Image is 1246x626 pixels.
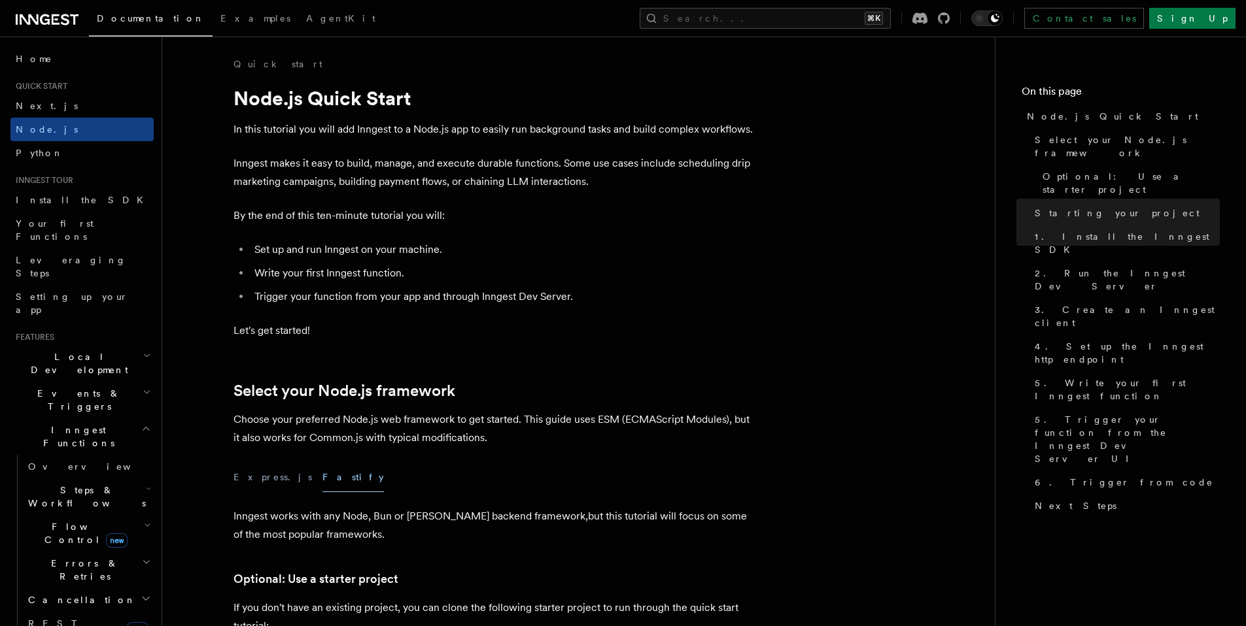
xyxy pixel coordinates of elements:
[10,350,143,376] span: Local Development
[10,285,154,321] a: Setting up your app
[16,291,128,315] span: Setting up your app
[220,13,290,24] span: Examples
[234,507,757,544] p: Inngest works with any Node, Bun or [PERSON_NAME] backend framework,but this tutorial will focus ...
[106,533,128,548] span: new
[10,188,154,212] a: Install the SDK
[1030,470,1220,494] a: 6. Trigger from code
[10,94,154,118] a: Next.js
[1035,499,1116,512] span: Next Steps
[23,515,154,552] button: Flow Controlnew
[1030,261,1220,298] a: 2. Run the Inngest Dev Server
[1035,340,1220,366] span: 4. Set up the Inngest http endpoint
[10,248,154,285] a: Leveraging Steps
[1030,494,1220,518] a: Next Steps
[10,81,67,91] span: Quick start
[10,47,154,71] a: Home
[1149,8,1236,29] a: Sign Up
[251,264,757,282] li: Write your first Inngest function.
[23,588,154,612] button: Cancellation
[1035,303,1220,329] span: 3. Create an Inngest client
[1030,128,1220,165] a: Select your Node.js framework
[10,387,143,413] span: Events & Triggers
[865,12,883,25] kbd: ⌘K
[234,463,312,492] button: Express.js
[10,212,154,248] a: Your first Functions
[1035,376,1220,403] span: 5. Write your first Inngest function
[10,118,154,141] a: Node.js
[23,478,154,515] button: Steps & Workflows
[234,206,757,225] p: By the end of this ten-minute tutorial you will:
[28,461,163,472] span: Overview
[234,86,757,110] h1: Node.js Quick Start
[640,8,891,29] button: Search...⌘K
[1030,408,1220,470] a: 5. Trigger your function from the Inngest Dev Server UI
[10,418,154,455] button: Inngest Functions
[16,101,78,111] span: Next.js
[89,4,213,37] a: Documentation
[23,557,142,583] span: Errors & Retries
[234,410,757,447] p: Choose your preferred Node.js web framework to get started. This guide uses ESM (ECMAScript Modul...
[322,463,384,492] button: Fastify
[23,455,154,478] a: Overview
[10,332,54,342] span: Features
[1035,133,1220,159] span: Select your Node.js framework
[1030,201,1220,225] a: Starting your project
[1030,298,1220,335] a: 3. Create an Inngest client
[971,10,1003,26] button: Toggle dark mode
[1022,105,1220,128] a: Node.js Quick Start
[16,148,63,158] span: Python
[234,382,455,400] a: Select your Node.js framework
[1030,335,1220,371] a: 4. Set up the Inngest http endpoint
[234,154,757,191] p: Inngest makes it easy to build, manage, and execute durable functions. Some use cases include sch...
[251,240,757,259] li: Set up and run Inngest on your machine.
[1030,225,1220,261] a: 1. Install the Inngest SDK
[234,570,398,588] a: Optional: Use a starter project
[1030,371,1220,408] a: 5. Write your first Inngest function
[16,52,52,65] span: Home
[16,218,94,242] span: Your first Functions
[298,4,383,35] a: AgentKit
[23,552,154,588] button: Errors & Retries
[16,124,78,135] span: Node.js
[1043,170,1220,196] span: Optional: Use a starter project
[213,4,298,35] a: Examples
[1035,267,1220,293] span: 2. Run the Inngest Dev Server
[16,255,126,278] span: Leveraging Steps
[1035,206,1200,220] span: Starting your project
[1027,110,1198,123] span: Node.js Quick Start
[306,13,375,24] span: AgentKit
[23,593,136,606] span: Cancellation
[10,382,154,418] button: Events & Triggers
[10,141,154,165] a: Python
[10,423,141,450] span: Inngest Functions
[234,120,757,139] p: In this tutorial you will add Inngest to a Node.js app to easily run background tasks and build c...
[1024,8,1144,29] a: Contact sales
[251,288,757,306] li: Trigger your function from your app and through Inngest Dev Server.
[1035,230,1220,256] span: 1. Install the Inngest SDK
[16,195,151,205] span: Install the SDK
[1035,413,1220,465] span: 5. Trigger your function from the Inngest Dev Server UI
[234,58,322,71] a: Quick start
[1022,84,1220,105] h4: On this page
[23,520,144,546] span: Flow Control
[97,13,205,24] span: Documentation
[10,345,154,382] button: Local Development
[10,175,73,186] span: Inngest tour
[23,484,146,510] span: Steps & Workflows
[1037,165,1220,201] a: Optional: Use a starter project
[1035,476,1213,489] span: 6. Trigger from code
[234,321,757,340] p: Let's get started!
